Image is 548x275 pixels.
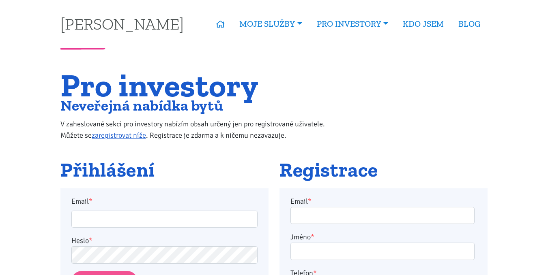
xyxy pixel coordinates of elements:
label: Email [66,196,263,207]
a: KDO JSEM [395,15,451,33]
label: Jméno [290,231,314,243]
h1: Pro investory [60,72,342,99]
label: Heslo [71,235,92,246]
abbr: required [308,197,312,206]
a: BLOG [451,15,488,33]
a: MOJE SLUŽBY [232,15,309,33]
label: Email [290,196,312,207]
h2: Neveřejná nabídka bytů [60,99,342,112]
h2: Přihlášení [60,159,269,181]
a: zaregistrovat níže [92,131,146,140]
h2: Registrace [279,159,488,181]
p: V zaheslované sekci pro investory nabízím obsah určený jen pro registrované uživatele. Můžete se ... [60,118,342,141]
abbr: required [311,232,314,241]
a: [PERSON_NAME] [60,16,184,32]
a: PRO INVESTORY [309,15,395,33]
